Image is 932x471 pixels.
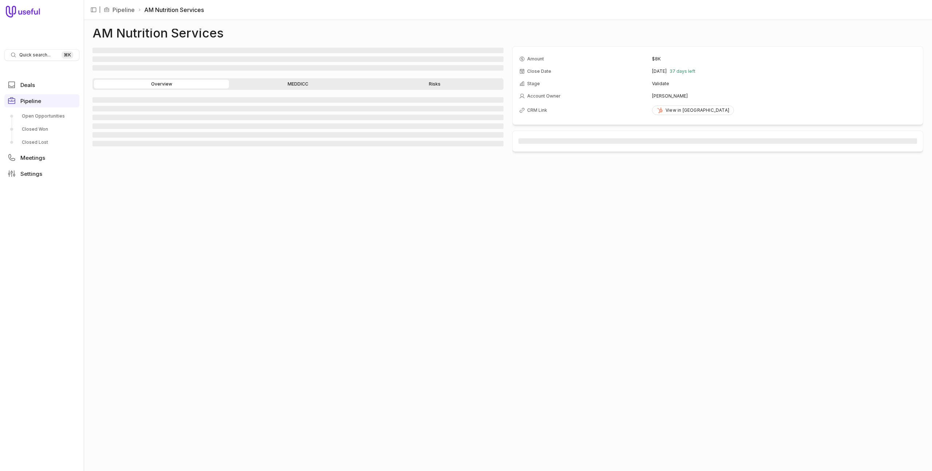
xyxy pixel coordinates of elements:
[92,106,503,111] span: ‌
[88,4,99,15] button: Collapse sidebar
[4,110,79,122] a: Open Opportunities
[20,171,42,177] span: Settings
[652,68,667,74] time: [DATE]
[527,68,551,74] span: Close Date
[657,107,729,113] div: View in [GEOGRAPHIC_DATA]
[4,167,79,180] a: Settings
[670,68,695,74] span: 37 days left
[92,65,503,71] span: ‌
[94,80,229,88] a: Overview
[652,90,916,102] td: [PERSON_NAME]
[62,51,73,59] kbd: ⌘ K
[652,78,916,90] td: Validate
[92,29,224,37] h1: AM Nutrition Services
[230,80,366,88] a: MEDDICC
[20,82,35,88] span: Deals
[92,141,503,146] span: ‌
[4,136,79,148] a: Closed Lost
[527,81,540,87] span: Stage
[92,132,503,138] span: ‌
[367,80,502,88] a: Risks
[4,151,79,164] a: Meetings
[4,110,79,148] div: Pipeline submenu
[652,53,916,65] td: $8K
[99,5,101,14] span: |
[518,138,917,144] span: ‌
[4,123,79,135] a: Closed Won
[20,98,41,104] span: Pipeline
[19,52,51,58] span: Quick search...
[4,94,79,107] a: Pipeline
[92,56,503,62] span: ‌
[527,56,544,62] span: Amount
[527,107,547,113] span: CRM Link
[527,93,561,99] span: Account Owner
[92,48,503,53] span: ‌
[652,106,734,115] a: View in [GEOGRAPHIC_DATA]
[92,123,503,129] span: ‌
[138,5,204,14] li: AM Nutrition Services
[20,155,45,161] span: Meetings
[4,78,79,91] a: Deals
[112,5,135,14] a: Pipeline
[92,115,503,120] span: ‌
[92,97,503,103] span: ‌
